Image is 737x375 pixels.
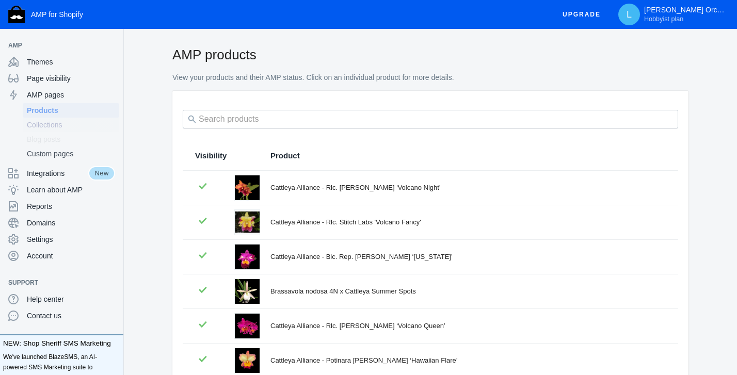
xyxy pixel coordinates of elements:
[27,105,115,116] span: Products
[270,321,666,331] div: Cattleya Alliance - Rlc. [PERSON_NAME] ‘Volcano Queen’
[27,120,115,130] span: Collections
[554,5,609,24] button: Upgrade
[27,234,115,244] span: Settings
[23,132,119,146] a: Blog posts
[4,54,119,70] a: Themes
[23,103,119,118] a: Products
[644,6,727,23] p: [PERSON_NAME] Orchids
[27,218,115,228] span: Domains
[235,244,260,269] img: cattleya-alliance-blc-rep-clift-tsuji-hawaii-cattleya-la-foresta-orchids-210156.jpg
[183,110,678,128] input: Search products
[4,231,119,248] a: Settings
[27,90,115,100] span: AMP pages
[27,134,115,144] span: Blog posts
[105,281,121,285] button: Add a sales channel
[235,314,260,338] img: cattleya-alliance-rlc-kyoko-takahashi-volcano-queen-cattleya-la-foresta-orchids-528559.jpg
[270,286,666,297] div: Brassavola nodosa 4N x Cattleya Summer Spots
[4,165,119,182] a: IntegrationsNew
[27,201,115,211] span: Reports
[31,10,83,19] span: AMP for Shopify
[4,248,119,264] a: Account
[172,73,688,83] p: View your products and their AMP status. Click on an individual product for more details.
[8,40,105,51] span: AMP
[8,278,105,288] span: Support
[27,294,115,304] span: Help center
[4,70,119,87] a: Page visibility
[27,73,115,84] span: Page visibility
[4,87,119,103] a: AMP pages
[235,211,260,233] img: cattleya-alliance-rlc-stitch-labs-volcano-fancy-cattleya-la-foresta-orchids-677670.jpg
[270,217,666,227] div: Cattleya Alliance - Rlc. Stitch Labs 'Volcano Fancy'
[624,9,634,20] span: L
[172,45,688,64] h2: AMP products
[27,57,115,67] span: Themes
[235,279,260,304] img: cattleya-summer-spots-x-brassavola-nodosa-4n-brassavola-la-foresta-orchids-908503.jpg
[88,166,115,181] span: New
[4,215,119,231] a: Domains
[270,151,300,161] span: Product
[23,118,119,132] a: Collections
[23,146,119,161] a: Custom pages
[4,182,119,198] a: Learn about AMP
[105,43,121,47] button: Add a sales channel
[270,355,666,366] div: Cattleya Alliance - Potinara [PERSON_NAME] ‘Hawaiian Flare’
[27,149,115,159] span: Custom pages
[8,6,25,23] img: Shop Sheriff Logo
[563,5,601,24] span: Upgrade
[644,15,683,23] span: Hobbyist plan
[270,252,666,262] div: Cattleya Alliance - Blc. Rep. [PERSON_NAME] ‘[US_STATE]’
[27,311,115,321] span: Contact us
[270,183,666,193] div: Cattleya Alliance - Rlc. [PERSON_NAME] 'Volcano Night'
[27,251,115,261] span: Account
[235,348,260,373] img: cattleya-alliance-potinara-lila-ashitomi-hawaiian-flare-in-bud-cattleya-la-foresta-orchids-786500...
[685,323,725,363] iframe: Drift Widget Chat Controller
[195,151,227,161] span: Visibility
[235,175,260,200] img: cattleya-alliance-rlc-kaoru-suzuki-volcano-night-in-bud-cattleya-la-foresta-orchids-962128.jpg
[27,168,88,178] span: Integrations
[27,185,115,195] span: Learn about AMP
[4,198,119,215] a: Reports
[4,307,119,324] a: Contact us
